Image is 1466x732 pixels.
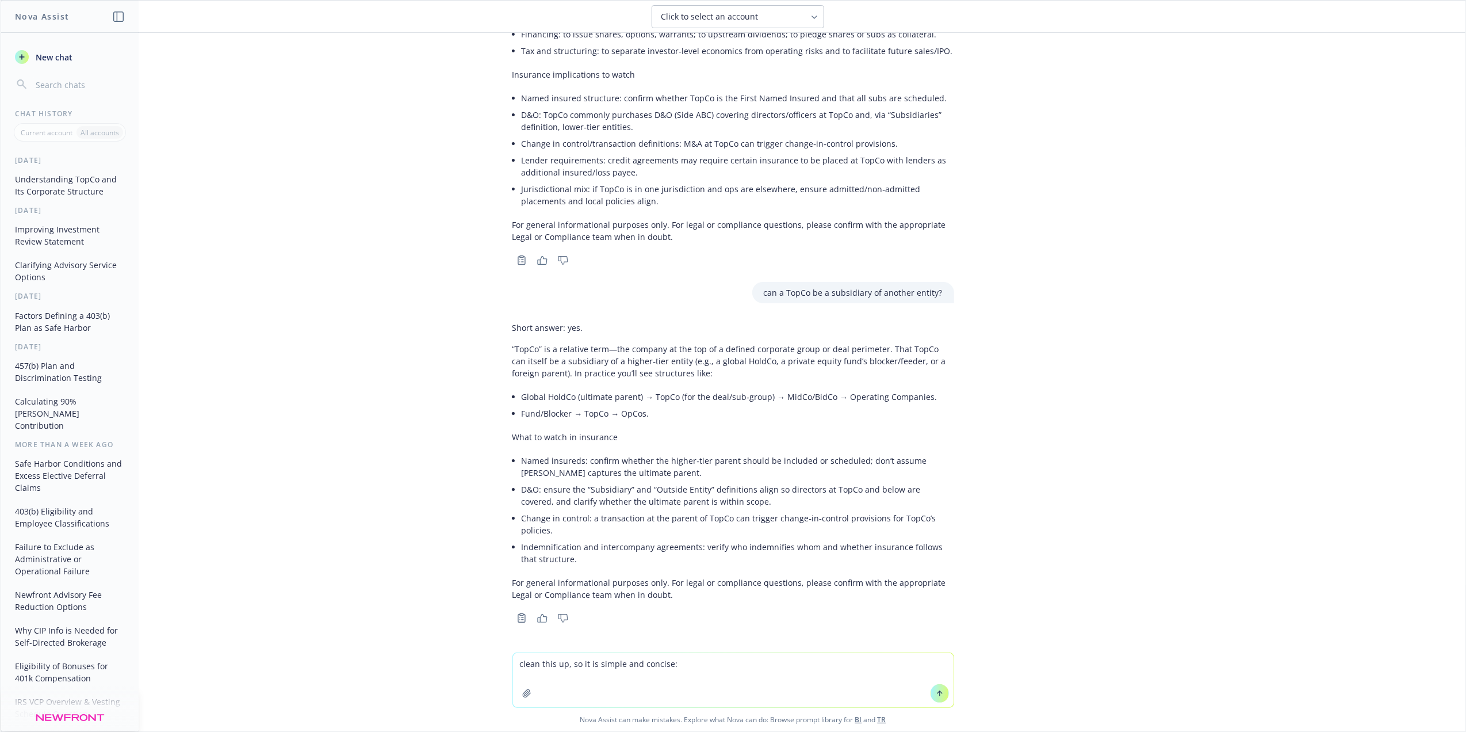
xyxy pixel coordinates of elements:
[10,47,129,67] button: New chat
[522,152,954,181] li: Lender requirements: credit agreements may require certain insurance to be placed at TopCo with l...
[10,657,129,688] button: Eligibility of Bonuses for 401k Compensation
[516,613,527,623] svg: Copy to clipboard
[554,610,572,626] button: Thumbs down
[522,181,954,209] li: Jurisdictional mix: if TopCo is in one jurisdiction and ops are elsewhere, ensure admitted/non‑ad...
[10,502,129,533] button: 403(b) Eligibility and Employee Classifications
[522,90,954,106] li: Named insured structure: confirm whether TopCo is the First Named Insured and that all subs are s...
[522,106,954,135] li: D&O: TopCo commonly purchases D&O (Side ABC) covering directors/officers at TopCo and, via “Subsi...
[10,306,129,337] button: Factors Defining a 403(b) Plan as Safe Harbor
[10,170,129,201] button: Understanding TopCo and Its Corporate Structure
[522,388,954,405] li: Global HoldCo (ultimate parent) → TopCo (for the deal/sub‑group) → MidCo/BidCo → Operating Compan...
[10,537,129,581] button: Failure to Exclude as Administrative or Operational Failure
[512,68,954,81] p: Insurance implications to watch
[1,291,139,301] div: [DATE]
[10,692,129,723] button: IRS VCP Overview & Vesting Schedule Question
[522,510,954,539] li: Change in control: a transaction at the parent of TopCo can trigger change‑in‑control provisions ...
[1,440,139,449] div: More than a week ago
[33,51,72,63] span: New chat
[33,77,125,93] input: Search chats
[522,481,954,510] li: D&O: ensure the “Subsidiary” and “Outside Entity” definitions align so directors at TopCo and bel...
[522,405,954,422] li: Fund/Blocker → TopCo → OpCos.
[1,155,139,165] div: [DATE]
[10,356,129,387] button: 457(b) Plan and Discrimination Testing
[10,454,129,497] button: Safe Harbor Conditions and Excess Elective Deferral Claims
[522,43,954,59] li: Tax and structuring: to separate investor‑level economics from operating risks and to facilitate ...
[5,708,1461,731] span: Nova Assist can make mistakes. Explore what Nova can do: Browse prompt library for and
[81,128,119,138] p: All accounts
[10,392,129,435] button: Calculating 90% [PERSON_NAME] Contribution
[512,343,954,379] p: “TopCo” is a relative term—the company at the top of a defined corporate group or deal perimeter....
[10,220,129,251] button: Improving Investment Review Statement
[512,577,954,601] p: For general informational purposes only. For legal or compliance questions, please confirm with t...
[10,585,129,616] button: Newfront Advisory Fee Reduction Options
[554,252,572,268] button: Thumbs down
[15,10,69,22] h1: Nova Assist
[512,322,954,334] p: Short answer: yes.
[1,342,139,352] div: [DATE]
[10,621,129,652] button: Why CIP Info is Needed for Self-Directed Brokerage
[1,109,139,119] div: Chat History
[512,431,954,443] p: What to watch in insurance
[661,11,759,22] span: Click to select an account
[878,715,886,725] a: TR
[764,287,943,299] p: can a TopCo be a subsidiary of another entity?
[513,653,954,707] textarea: clean this up, so it is simple and concise:
[1,205,139,215] div: [DATE]
[522,26,954,43] li: Financing: to issue shares, options, warrants; to upstream dividends; to pledge shares of subs as...
[512,219,954,243] p: For general informational purposes only. For legal or compliance questions, please confirm with t...
[522,539,954,567] li: Indemnification and intercompany agreements: verify who indemnifies whom and whether insurance fo...
[522,135,954,152] li: Change in control/transaction definitions: M&A at TopCo can trigger change‑in‑control provisions.
[855,715,862,725] a: BI
[21,128,72,138] p: Current account
[522,452,954,481] li: Named insureds: confirm whether the higher‑tier parent should be included or scheduled; don’t ass...
[516,255,527,265] svg: Copy to clipboard
[652,5,824,28] button: Click to select an account
[10,256,129,287] button: Clarifying Advisory Service Options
